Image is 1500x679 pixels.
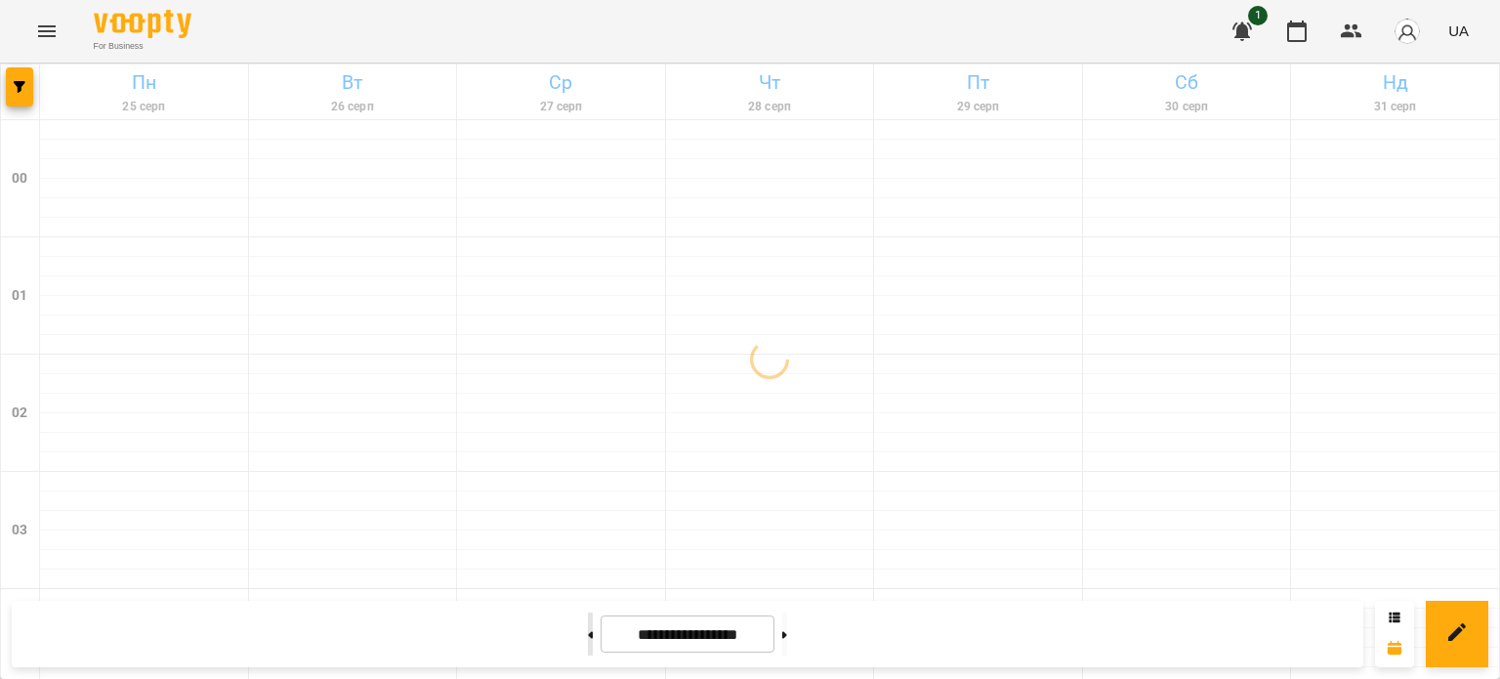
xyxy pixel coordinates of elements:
[1394,18,1421,45] img: avatar_s.png
[94,10,191,38] img: Voopty Logo
[1448,21,1469,41] span: UA
[669,98,871,116] h6: 28 серп
[43,67,245,98] h6: Пн
[877,98,1079,116] h6: 29 серп
[43,98,245,116] h6: 25 серп
[460,67,662,98] h6: Ср
[12,285,27,307] h6: 01
[1294,98,1496,116] h6: 31 серп
[1294,67,1496,98] h6: Нд
[23,8,70,55] button: Menu
[877,67,1079,98] h6: Пт
[252,98,454,116] h6: 26 серп
[252,67,454,98] h6: Вт
[669,67,871,98] h6: Чт
[1086,67,1288,98] h6: Сб
[460,98,662,116] h6: 27 серп
[12,403,27,424] h6: 02
[94,40,191,53] span: For Business
[1086,98,1288,116] h6: 30 серп
[1440,13,1477,49] button: UA
[1248,6,1268,25] span: 1
[12,168,27,190] h6: 00
[12,520,27,541] h6: 03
